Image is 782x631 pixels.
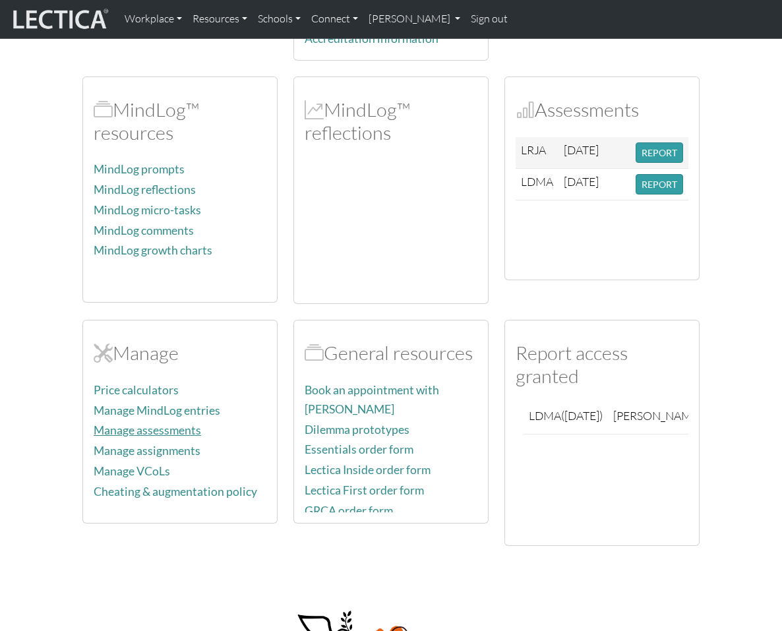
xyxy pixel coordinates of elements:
[305,504,393,518] a: GRCA order form
[305,342,477,365] h2: General resources
[516,168,558,200] td: LDMA
[561,408,603,423] span: ([DATE])
[94,341,113,365] span: Manage
[636,142,683,163] button: REPORT
[305,442,413,456] a: Essentials order form
[94,404,220,417] a: Manage MindLog entries
[613,408,702,423] div: [PERSON_NAME]
[94,383,179,397] a: Price calculators
[94,98,113,121] span: MindLog™ resources
[363,5,466,33] a: [PERSON_NAME]
[94,183,196,196] a: MindLog reflections
[305,483,424,497] a: Lectica First order form
[253,5,306,33] a: Schools
[94,224,194,237] a: MindLog comments
[94,342,266,365] h2: Manage
[94,98,266,144] h2: MindLog™ resources
[94,243,212,257] a: MindLog growth charts
[305,463,431,477] a: Lectica Inside order form
[94,203,201,217] a: MindLog micro-tasks
[564,174,599,189] span: [DATE]
[187,5,253,33] a: Resources
[564,142,599,157] span: [DATE]
[305,341,324,365] span: Resources
[94,485,257,498] a: Cheating & augmentation policy
[306,5,363,33] a: Connect
[516,98,535,121] span: Assessments
[94,464,170,478] a: Manage VCoLs
[119,5,187,33] a: Workplace
[94,423,201,437] a: Manage assessments
[305,423,409,436] a: Dilemma prototypes
[305,98,477,144] h2: MindLog™ reflections
[305,383,439,416] a: Book an appointment with [PERSON_NAME]
[466,5,513,33] a: Sign out
[516,137,558,169] td: LRJA
[305,98,324,121] span: MindLog
[10,7,109,32] img: lecticalive
[524,403,608,435] td: LDMA
[516,342,688,387] h2: Report access granted
[636,174,683,195] button: REPORT
[94,162,185,176] a: MindLog prompts
[305,32,438,45] a: Accreditation information
[516,98,688,121] h2: Assessments
[94,444,200,458] a: Manage assignments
